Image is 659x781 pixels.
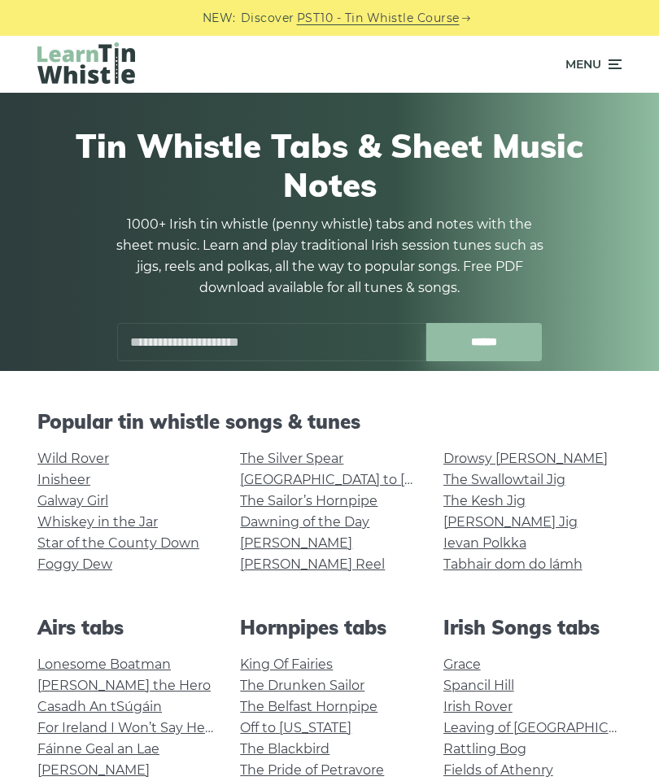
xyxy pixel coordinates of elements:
[443,556,583,572] a: Tabhair dom do lámh
[240,762,384,778] a: The Pride of Petravore
[37,678,211,693] a: [PERSON_NAME] the Hero
[240,556,385,572] a: [PERSON_NAME] Reel
[37,451,109,466] a: Wild Rover
[37,535,199,551] a: Star of the County Down
[443,616,622,639] h2: Irish Songs tabs
[240,451,343,466] a: The Silver Spear
[37,126,622,204] h1: Tin Whistle Tabs & Sheet Music Notes
[240,741,329,757] a: The Blackbird
[37,556,112,572] a: Foggy Dew
[240,514,369,530] a: Dawning of the Day
[443,762,553,778] a: Fields of Athenry
[240,699,378,714] a: The Belfast Hornpipe
[37,720,253,735] a: For Ireland I Won’t Say Her Name
[37,410,622,434] h2: Popular tin whistle songs & tunes
[240,472,540,487] a: [GEOGRAPHIC_DATA] to [GEOGRAPHIC_DATA]
[37,741,159,757] a: Fáinne Geal an Lae
[37,42,135,84] img: LearnTinWhistle.com
[240,720,351,735] a: Off to [US_STATE]
[110,214,549,299] p: 1000+ Irish tin whistle (penny whistle) tabs and notes with the sheet music. Learn and play tradi...
[37,699,162,714] a: Casadh An tSúgáin
[443,514,578,530] a: [PERSON_NAME] Jig
[443,678,514,693] a: Spancil Hill
[443,720,653,735] a: Leaving of [GEOGRAPHIC_DATA]
[443,741,526,757] a: Rattling Bog
[37,472,90,487] a: Inisheer
[443,451,608,466] a: Drowsy [PERSON_NAME]
[37,762,150,778] a: [PERSON_NAME]
[240,535,352,551] a: [PERSON_NAME]
[443,699,513,714] a: Irish Rover
[443,657,481,672] a: Grace
[443,472,565,487] a: The Swallowtail Jig
[443,535,526,551] a: Ievan Polkka
[37,514,158,530] a: Whiskey in the Jar
[240,657,333,672] a: King Of Fairies
[37,493,108,508] a: Galway Girl
[240,678,364,693] a: The Drunken Sailor
[240,493,378,508] a: The Sailor’s Hornpipe
[443,493,526,508] a: The Kesh Jig
[240,616,418,639] h2: Hornpipes tabs
[565,44,601,85] span: Menu
[37,616,216,639] h2: Airs tabs
[37,657,171,672] a: Lonesome Boatman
